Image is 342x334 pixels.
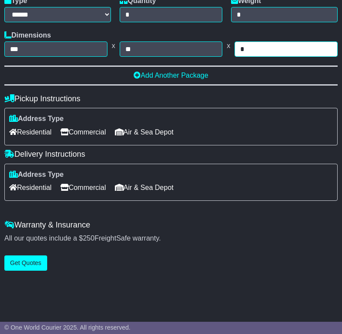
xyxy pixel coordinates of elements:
[222,41,235,50] span: x
[9,170,64,179] label: Address Type
[60,125,106,139] span: Commercial
[4,31,51,39] label: Dimensions
[60,181,106,194] span: Commercial
[83,234,95,242] span: 250
[107,41,120,50] span: x
[4,220,338,230] h4: Warranty & Insurance
[4,255,47,271] button: Get Quotes
[9,125,52,139] span: Residential
[9,181,52,194] span: Residential
[4,324,131,331] span: © One World Courier 2025. All rights reserved.
[4,150,338,159] h4: Delivery Instructions
[115,125,174,139] span: Air & Sea Depot
[134,72,208,79] a: Add Another Package
[4,234,338,242] div: All our quotes include a $ FreightSafe warranty.
[4,94,338,103] h4: Pickup Instructions
[115,181,174,194] span: Air & Sea Depot
[9,114,64,123] label: Address Type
